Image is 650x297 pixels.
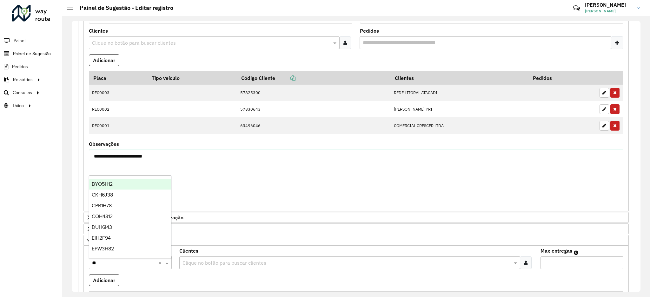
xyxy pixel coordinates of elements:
[237,101,390,117] td: 57830643
[89,274,119,286] button: Adicionar
[73,4,173,11] h2: Painel de Sugestão - Editar registro
[13,76,33,83] span: Relatórios
[92,203,112,208] span: CPR1H78
[89,71,147,85] th: Placa
[92,181,113,187] span: BYO5H12
[237,117,390,134] td: 63496046
[92,235,111,241] span: EIH2F94
[83,223,629,234] a: Cliente Retira
[89,54,119,66] button: Adicionar
[237,71,390,85] th: Código Cliente
[390,85,528,101] td: REDE LITORAL ATACADI
[147,71,237,85] th: Tipo veículo
[92,192,113,197] span: CKH6J38
[89,101,147,117] td: REC0002
[13,50,51,57] span: Painel de Sugestão
[12,102,24,109] span: Tático
[83,212,629,223] a: Cliente para Multi-CDD/Internalização
[237,85,390,101] td: 57825300
[528,71,596,85] th: Pedidos
[574,250,578,255] em: Máximo de clientes que serão colocados na mesma rota com os clientes informados
[390,101,528,117] td: [PERSON_NAME] PRI
[92,224,112,230] span: DUH6I43
[92,214,113,219] span: CQH4312
[390,71,528,85] th: Clientes
[14,37,25,44] span: Painel
[92,246,114,251] span: EPW3H82
[89,27,108,35] label: Clientes
[89,175,171,259] ng-dropdown-panel: Options list
[390,117,528,134] td: COMERCIAL CRESCER LTDA
[360,27,379,35] label: Pedidos
[585,2,633,8] h3: [PERSON_NAME]
[89,140,119,148] label: Observações
[83,235,629,246] a: Mapas Sugeridos: Placa-Cliente
[179,247,198,255] label: Clientes
[570,1,583,15] a: Contato Rápido
[89,85,147,101] td: REC0003
[13,89,32,96] span: Consultas
[158,259,164,267] span: Clear all
[541,247,572,255] label: Max entregas
[275,75,295,81] a: Copiar
[585,8,633,14] span: [PERSON_NAME]
[12,63,28,70] span: Pedidos
[89,117,147,134] td: REC0001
